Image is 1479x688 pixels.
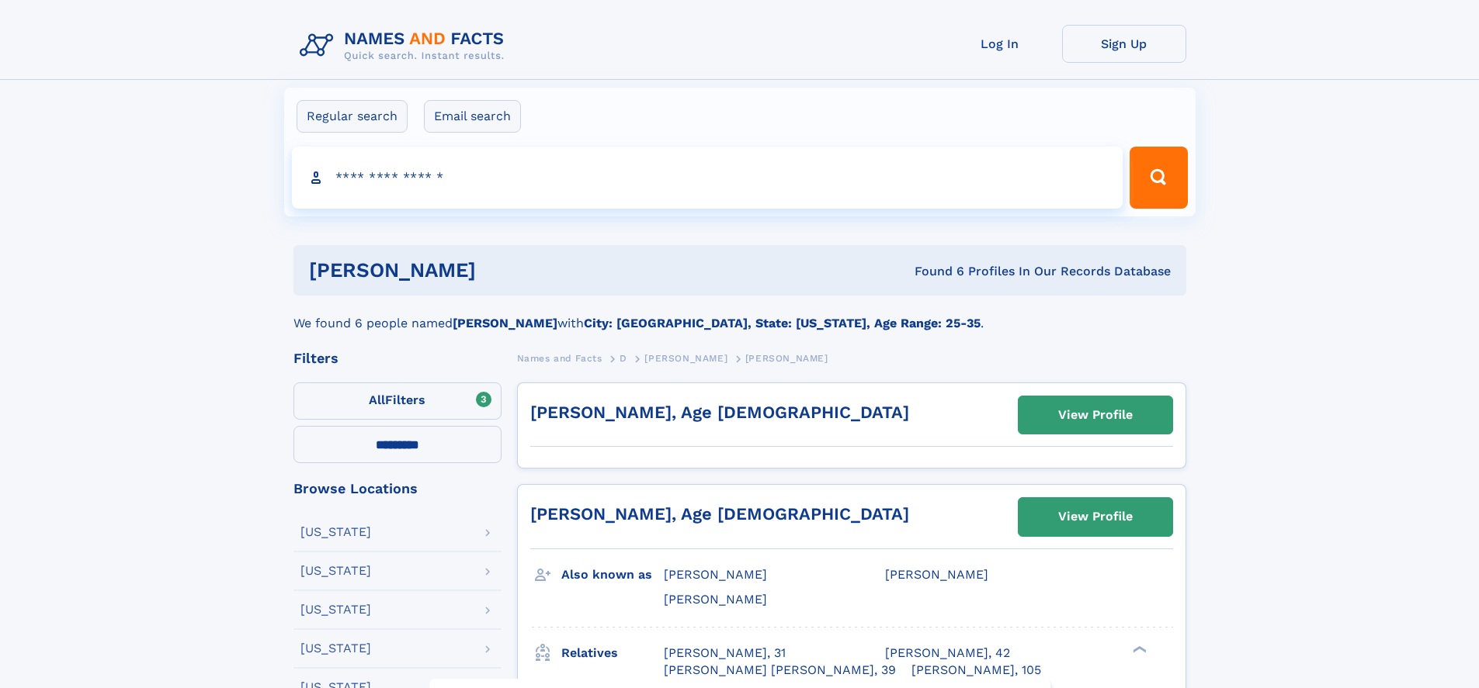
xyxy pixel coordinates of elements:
[1130,147,1187,209] button: Search Button
[664,645,786,662] a: [PERSON_NAME], 31
[561,640,664,666] h3: Relatives
[453,316,557,330] b: [PERSON_NAME]
[561,562,664,588] h3: Also known as
[1062,25,1186,63] a: Sign Up
[300,565,371,577] div: [US_STATE]
[369,392,385,407] span: All
[530,403,909,422] a: [PERSON_NAME], Age [DEMOGRAPHIC_DATA]
[293,351,502,365] div: Filters
[1058,499,1133,534] div: View Profile
[745,353,828,364] span: [PERSON_NAME]
[1129,644,1147,654] div: ❯
[309,261,696,280] h1: [PERSON_NAME]
[664,567,767,582] span: [PERSON_NAME]
[695,263,1171,280] div: Found 6 Profiles In Our Records Database
[293,382,502,420] label: Filters
[885,567,988,582] span: [PERSON_NAME]
[938,25,1062,63] a: Log In
[584,316,981,330] b: City: [GEOGRAPHIC_DATA], State: [US_STATE], Age Range: 25-35
[300,642,371,655] div: [US_STATE]
[1019,498,1172,535] a: View Profile
[664,592,767,607] span: [PERSON_NAME]
[424,100,521,133] label: Email search
[300,526,371,538] div: [US_STATE]
[644,348,727,368] a: [PERSON_NAME]
[293,482,502,496] div: Browse Locations
[1019,396,1172,434] a: View Profile
[292,147,1123,209] input: search input
[297,100,408,133] label: Regular search
[664,662,896,679] a: [PERSON_NAME] [PERSON_NAME], 39
[293,25,517,67] img: Logo Names and Facts
[300,603,371,616] div: [US_STATE]
[293,296,1186,333] div: We found 6 people named with .
[911,662,1041,679] a: [PERSON_NAME], 105
[620,348,627,368] a: D
[530,504,909,524] a: [PERSON_NAME], Age [DEMOGRAPHIC_DATA]
[1058,397,1133,433] div: View Profile
[620,353,627,364] span: D
[885,645,1010,662] a: [PERSON_NAME], 42
[644,353,727,364] span: [PERSON_NAME]
[517,348,602,368] a: Names and Facts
